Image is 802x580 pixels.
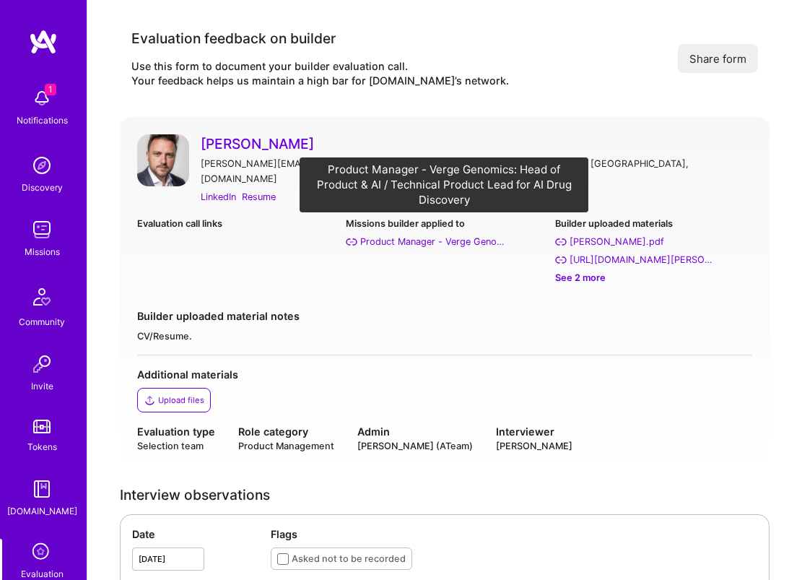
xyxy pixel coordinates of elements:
a: [URL][DOMAIN_NAME][PERSON_NAME] [555,252,752,267]
div: https://apps.apple.com/us/developer/geoffrey-mccaleb/id890733513 [570,252,714,267]
div: Missions builder applied to [346,216,543,231]
img: guide book [27,475,56,503]
div: Invite [31,378,53,394]
div: CV/Resume. [137,329,752,343]
div: [PERSON_NAME][EMAIL_ADDRESS][PERSON_NAME][DOMAIN_NAME] [201,156,475,186]
div: Use this form to document your builder evaluation call. Your feedback helps us maintain a high ba... [131,59,509,88]
div: Evaluation type [137,424,215,439]
div: Product Management [238,439,334,453]
div: Date [132,527,259,542]
img: teamwork [27,215,56,244]
div: Tokens [27,439,57,454]
i: icon SelectionTeam [28,539,56,566]
div: Interviewer [496,424,572,439]
img: Invite [27,350,56,378]
a: LinkedIn [201,189,236,204]
a: [PERSON_NAME].pdf [555,234,752,249]
div: Geoffrey McCaleb.pdf [570,234,664,249]
div: Role category [238,424,334,439]
div: Community [19,314,65,329]
div: [DOMAIN_NAME] [7,503,77,519]
a: User Avatar [137,134,189,204]
div: Evaluation feedback on builder [131,29,509,48]
div: Flags [271,527,757,542]
a: Resume [242,189,276,204]
div: [PERSON_NAME] (ATeam) [357,439,473,453]
div: Product Manager - Verge Genomics: Head of Product & AI / Technical Product Lead for AI Drug Disco... [360,234,505,249]
img: discovery [27,151,56,180]
button: Share form [678,44,758,73]
img: logo [29,29,58,55]
div: [PERSON_NAME] [496,439,572,453]
div: [GEOGRAPHIC_DATA], [GEOGRAPHIC_DATA], [GEOGRAPHIC_DATA] [489,156,752,186]
img: bell [27,84,56,113]
div: Asked not to be recorded [292,551,406,566]
div: See 2 more [555,270,752,285]
div: Admin [357,424,473,439]
div: Selection team [137,439,215,453]
div: Interview observations [120,488,770,503]
i: https://apps.apple.com/us/developer/geoffrey-mccaleb/id890733513 [555,254,567,266]
img: tokens [33,420,51,433]
div: Notifications [17,113,68,128]
i: Geoffrey McCaleb.pdf [555,236,567,248]
i: Product Manager - Verge Genomics: Head of Product & AI / Technical Product Lead for AI Drug Disco... [346,236,357,248]
div: Builder uploaded materials [555,216,752,231]
span: 1 [45,84,56,95]
div: Builder uploaded material notes [137,308,752,324]
div: Additional materials [137,367,752,382]
div: Evaluation call links [137,216,334,231]
div: Discovery [22,180,63,195]
img: Community [25,280,59,314]
i: icon Upload2 [144,394,155,406]
a: Product Manager - Verge Genomics: Head of Product & AI / Technical Product Lead for AI Drug Disco... [346,234,543,249]
div: Upload files [158,394,204,406]
div: Missions [25,244,60,259]
a: [PERSON_NAME] [201,134,752,153]
img: User Avatar [137,134,189,186]
div: · [481,164,484,179]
